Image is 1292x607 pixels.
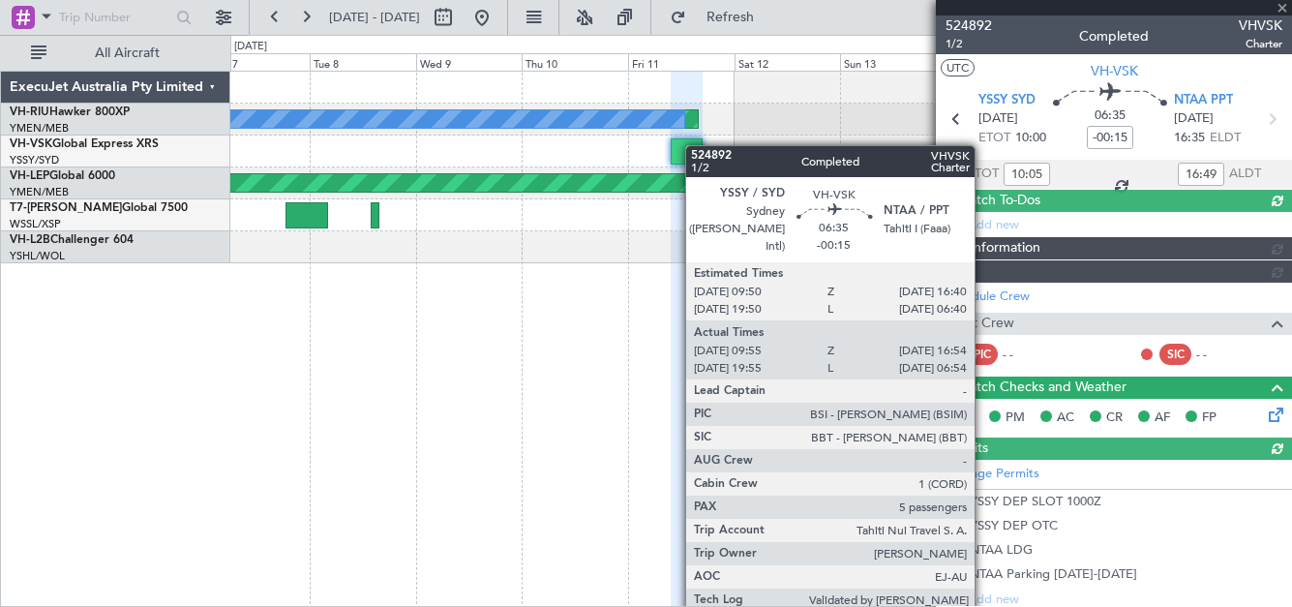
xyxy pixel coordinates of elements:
a: YMEN/MEB [10,121,69,136]
span: VHVSK [1239,15,1282,36]
button: Refresh [661,2,777,33]
input: Trip Number [59,3,170,32]
span: ALDT [1229,165,1261,184]
span: T7-[PERSON_NAME] [10,202,122,214]
span: [DATE] [978,109,1018,129]
span: VH-L2B [10,234,50,246]
div: Completed [1079,26,1149,46]
span: AC [1057,409,1074,428]
button: All Aircraft [21,38,210,69]
span: AF [1155,409,1170,428]
span: FP [1202,409,1217,428]
a: VH-RIUHawker 800XP [10,106,130,118]
span: CR [1106,409,1123,428]
a: T7-[PERSON_NAME]Global 7500 [10,202,188,214]
span: ATOT [967,165,999,184]
a: VH-VSKGlobal Express XRS [10,138,159,150]
div: Sun 13 [840,53,946,71]
span: [DATE] [1174,109,1214,129]
span: 1/2 [946,36,992,52]
span: Dispatch Checks and Weather [943,377,1127,399]
span: ELDT [1210,129,1241,148]
span: Charter [1239,36,1282,52]
span: Refresh [690,11,771,24]
div: Tue 8 [310,53,416,71]
span: [DATE] - [DATE] [329,9,420,26]
span: ETOT [978,129,1010,148]
div: [DATE] [234,39,267,55]
span: VH-VSK [1091,61,1138,81]
div: Wed 9 [416,53,523,71]
span: VH-LEP [10,170,49,182]
a: WSSL/XSP [10,217,61,231]
button: UTC [941,59,975,76]
span: 524892 [946,15,992,36]
span: All Aircraft [50,46,204,60]
div: Thu 10 [522,53,628,71]
div: Mon 7 [203,53,310,71]
a: VH-L2BChallenger 604 [10,234,134,246]
a: YSHL/WOL [10,249,65,263]
span: 10:00 [1015,129,1046,148]
a: YMEN/MEB [10,185,69,199]
span: VH-RIU [10,106,49,118]
div: Sat 12 [735,53,841,71]
div: Fri 11 [628,53,735,71]
span: YSSY SYD [978,91,1036,110]
span: 06:35 [1095,106,1126,126]
a: VH-LEPGlobal 6000 [10,170,115,182]
span: 16:35 [1174,129,1205,148]
span: NTAA PPT [1174,91,1233,110]
span: VH-VSK [10,138,52,150]
span: PM [1006,409,1025,428]
a: YSSY/SYD [10,153,59,167]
